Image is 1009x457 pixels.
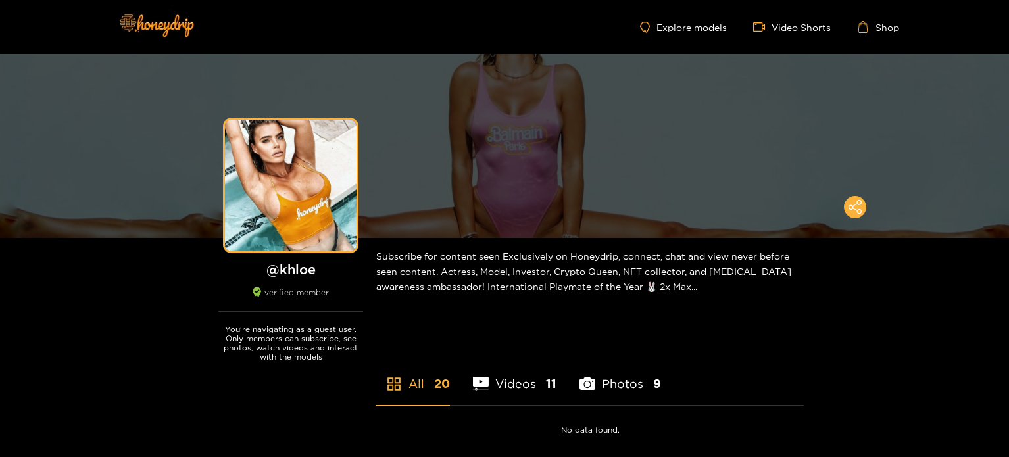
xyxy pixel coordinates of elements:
p: No data found. [376,425,804,435]
a: Video Shorts [753,21,831,33]
a: Shop [857,21,899,33]
li: Videos [473,346,556,405]
span: 9 [653,375,661,392]
span: 11 [546,375,556,392]
span: appstore [386,376,402,392]
p: You're navigating as a guest user. Only members can subscribe, see photos, watch videos and inter... [218,325,363,362]
div: verified member [218,287,363,312]
h1: @ khloe [218,261,363,277]
li: All [376,346,450,405]
span: video-camera [753,21,772,33]
a: Explore models [640,22,727,33]
span: 20 [434,375,450,392]
li: Photos [579,346,661,405]
div: Subscribe for content seen Exclusively on Honeydrip, connect, chat and view never before seen con... [376,238,804,304]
